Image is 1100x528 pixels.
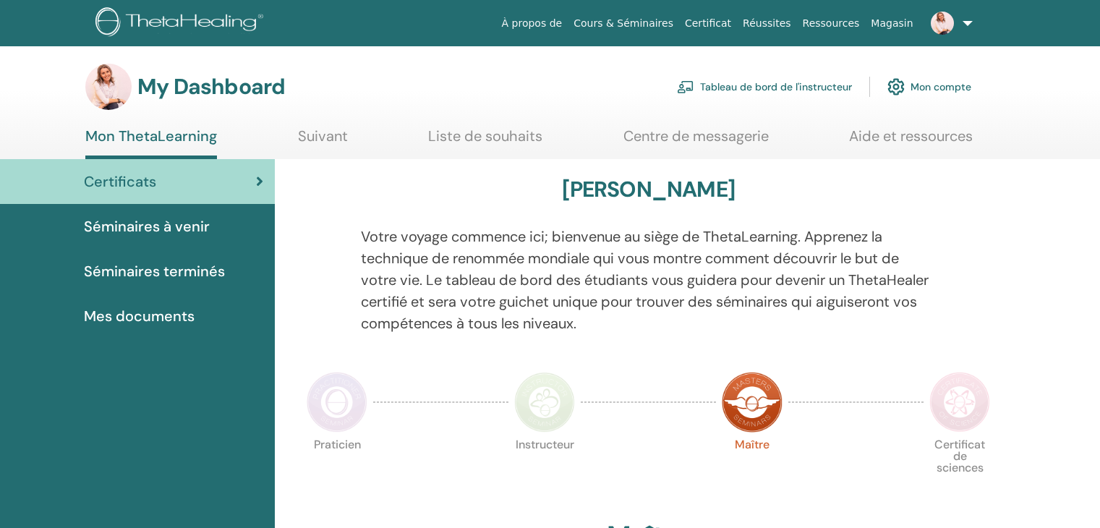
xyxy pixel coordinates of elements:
[307,372,367,433] img: Practitioner
[623,127,769,156] a: Centre de messagerie
[722,439,783,500] p: Maître
[929,372,990,433] img: Certificate of Science
[361,226,937,334] p: Votre voyage commence ici; bienvenue au siège de ThetaLearning. Apprenez la technique de renommée...
[797,10,866,37] a: Ressources
[562,176,735,203] h3: [PERSON_NAME]
[84,305,195,327] span: Mes documents
[84,171,156,192] span: Certificats
[849,127,973,156] a: Aide et ressources
[865,10,918,37] a: Magasin
[568,10,679,37] a: Cours & Séminaires
[95,7,268,40] img: logo.png
[722,372,783,433] img: Master
[85,127,217,159] a: Mon ThetaLearning
[428,127,542,156] a: Liste de souhaits
[84,260,225,282] span: Séminaires terminés
[496,10,568,37] a: À propos de
[677,71,852,103] a: Tableau de bord de l'instructeur
[514,439,575,500] p: Instructeur
[307,439,367,500] p: Praticien
[887,74,905,99] img: cog.svg
[85,64,132,110] img: default.jpg
[887,71,971,103] a: Mon compte
[298,127,348,156] a: Suivant
[929,439,990,500] p: Certificat de sciences
[677,80,694,93] img: chalkboard-teacher.svg
[137,74,285,100] h3: My Dashboard
[931,12,954,35] img: default.jpg
[84,216,210,237] span: Séminaires à venir
[737,10,796,37] a: Réussites
[514,372,575,433] img: Instructor
[679,10,737,37] a: Certificat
